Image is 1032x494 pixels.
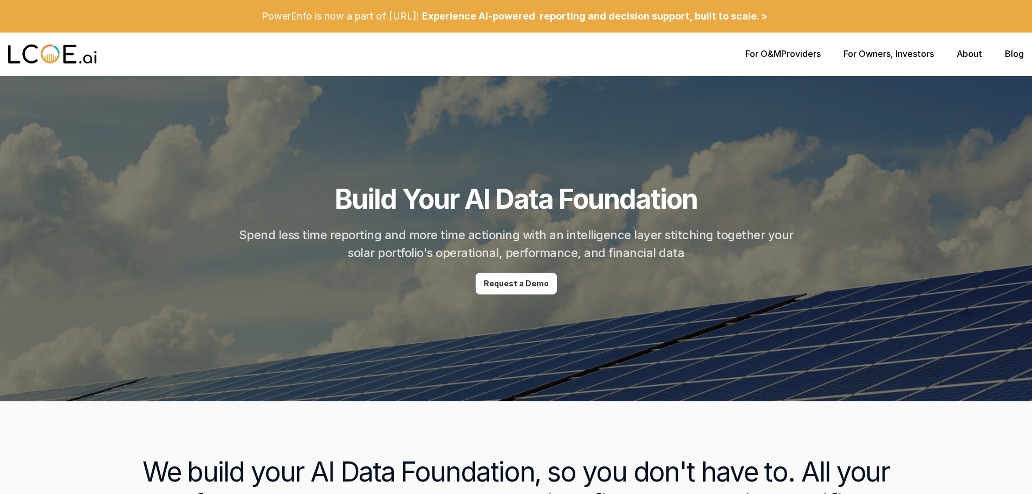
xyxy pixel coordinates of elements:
[1005,48,1024,59] a: Blog
[745,49,821,59] p: Providers
[745,48,781,59] a: For O&M
[476,273,557,294] a: Request a Demo
[843,49,934,59] p: , Investors
[843,48,891,59] a: For Owners
[335,183,697,215] h1: Build Your AI Data Foundation
[957,48,982,59] a: About
[262,10,419,22] p: PowerEnfo is now a part of [URL]!
[226,226,806,262] h2: Spend less time reporting and more time actioning with an intelligence layer stitching together y...
[419,3,770,29] a: Experience AI-powered reporting and decision support, built to scale. >
[422,10,768,22] p: Experience AI-powered reporting and decision support, built to scale. >
[484,279,549,288] p: Request a Demo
